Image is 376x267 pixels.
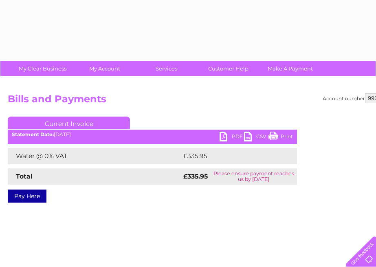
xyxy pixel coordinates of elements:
strong: £335.95 [183,172,208,180]
td: Water @ 0% VAT [8,148,181,164]
a: Services [133,61,200,76]
td: Please ensure payment reaches us by [DATE] [211,168,297,185]
b: Statement Date: [12,131,54,137]
a: PDF [220,132,244,143]
a: Print [268,132,293,143]
a: Customer Help [195,61,262,76]
a: Current Invoice [8,117,130,129]
a: Make A Payment [257,61,324,76]
td: £335.95 [181,148,282,164]
strong: Total [16,172,33,180]
a: My Clear Business [9,61,76,76]
a: CSV [244,132,268,143]
div: [DATE] [8,132,297,137]
a: Pay Here [8,190,46,203]
a: My Account [71,61,138,76]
